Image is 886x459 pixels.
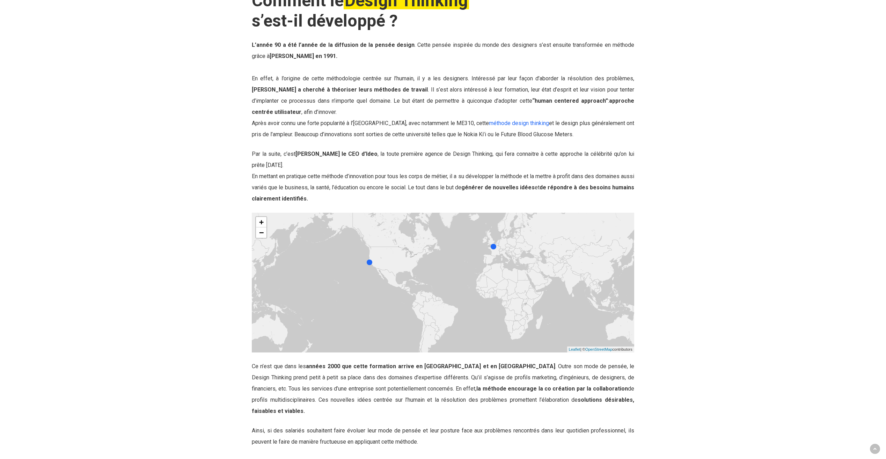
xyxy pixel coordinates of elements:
[256,227,266,238] a: Zoom out
[295,151,378,157] strong: [PERSON_NAME] le CEO d’Ideo
[252,363,634,414] span: Ce n’est que dans les . Outre son mode de pensée, le Design Thinking prend petit à petit sa place...
[252,120,489,126] span: Après avoir connu une forte popularité à l’[GEOGRAPHIC_DATA], avec notamment le ME310, cette
[252,184,634,202] strong: de répondre à des besoins humains clairement identifiés.
[252,42,634,59] span: . Cette pensée inspirée du monde des designers s’est ensuite transformée en méthode grâce à
[252,425,634,447] p: Ainsi, si des salariés souhaitent faire évoluer leur mode de pensée et leur posture face aux prob...
[252,151,634,202] span: Par la suite, c’est , la toute première agence de Design Thinking, qui fera connaitre à cette app...
[306,363,555,370] strong: années 2000 que cette formation arrive en [GEOGRAPHIC_DATA] et en [GEOGRAPHIC_DATA]
[252,86,428,93] strong: [PERSON_NAME] a cherché à théoriser leurs méthodes de travail
[270,53,337,59] strong: [PERSON_NAME] en 1991.
[252,97,634,115] strong: approche centrée utilisateur
[532,97,608,104] strong: “human centered approach”
[256,217,266,227] a: Zoom in
[585,347,613,351] a: OpenStreetMap
[252,396,634,414] strong: solutions désirables, faisables et viables.
[252,42,415,48] strong: L’année 90 a été l’année de la diffusion de la pensée design
[252,75,634,115] span: En effet, à l’origine de cette méthodologie centrée sur l’humain, il y a les designers. Intéressé...
[489,120,549,126] a: méthode design thinking
[252,120,634,138] span: et le design plus généralement ont pris de l’ampleur. Beaucoup d’innovations sont sorties de cett...
[567,347,634,352] div: | © contributors
[569,347,580,351] a: Leaflet
[461,184,535,191] strong: générer de nouvelles idées
[476,385,628,392] strong: la méthode encourage la co création par la collaboration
